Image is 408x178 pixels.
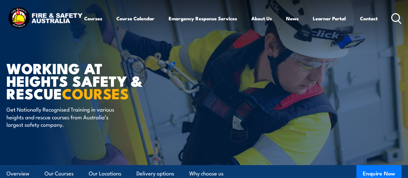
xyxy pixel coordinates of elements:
[251,11,272,26] a: About Us
[84,11,102,26] a: Courses
[6,62,166,99] h1: WORKING AT HEIGHTS SAFETY & RESCUE
[169,11,237,26] a: Emergency Response Services
[116,11,154,26] a: Course Calendar
[360,11,378,26] a: Contact
[6,105,124,128] p: Get Nationally Recognised Training in various heights and rescue courses from Australia’s largest...
[286,11,299,26] a: News
[62,82,129,104] strong: COURSES
[313,11,346,26] a: Learner Portal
